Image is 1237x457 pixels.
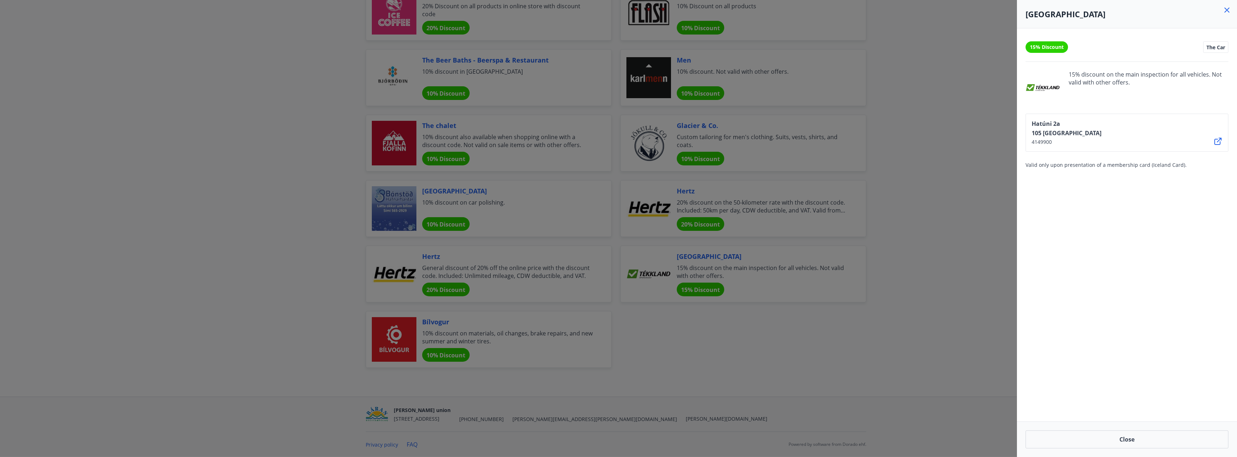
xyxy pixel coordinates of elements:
[1026,9,1105,19] font: [GEOGRAPHIC_DATA]
[1030,44,1064,50] font: 15% Discount
[1032,129,1101,137] font: 105 [GEOGRAPHIC_DATA]
[1069,70,1222,86] font: 15% discount on the main inspection for all vehicles. Not valid with other offers.
[1032,120,1060,128] font: Hatúni 2a
[1026,430,1228,448] button: Close
[1026,161,1187,168] span: Valid only upon presentation of a membership card (Iceland Card).
[1206,44,1225,50] span: The Car
[1032,138,1101,146] span: 4149900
